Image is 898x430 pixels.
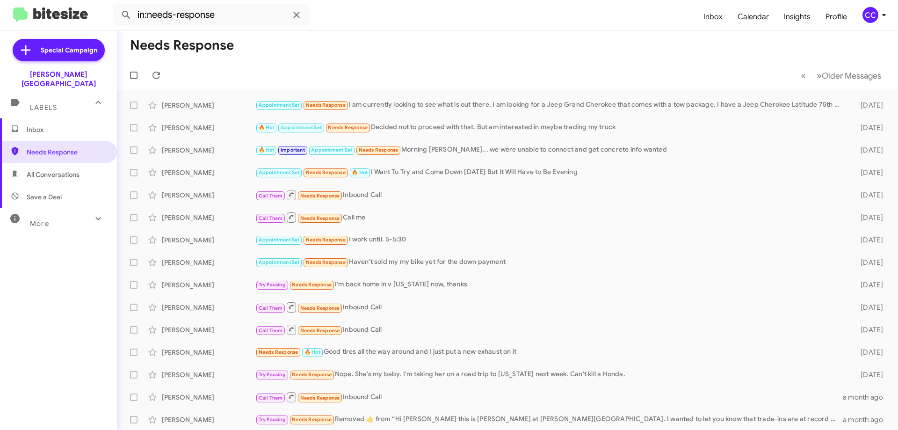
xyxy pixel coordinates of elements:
[27,170,80,179] span: All Conversations
[259,102,300,108] span: Appointment Set
[846,258,891,267] div: [DATE]
[359,147,398,153] span: Needs Response
[162,123,255,132] div: [PERSON_NAME]
[162,415,255,424] div: [PERSON_NAME]
[41,45,97,55] span: Special Campaign
[255,189,846,201] div: Inbound Call
[846,303,891,312] div: [DATE]
[259,372,286,378] span: Try Pausing
[846,146,891,155] div: [DATE]
[255,347,846,357] div: Good tires all the way around and I just put a new exhaust on it
[162,348,255,357] div: [PERSON_NAME]
[27,192,62,202] span: Save a Deal
[255,257,846,268] div: Haven't sold my my bike yet for the down payment
[292,282,332,288] span: Needs Response
[846,235,891,245] div: [DATE]
[162,146,255,155] div: [PERSON_NAME]
[846,213,891,222] div: [DATE]
[300,193,340,199] span: Needs Response
[259,328,283,334] span: Call Them
[304,349,320,355] span: 🔥 Hot
[255,167,846,178] div: I Want To Try and Come Down [DATE] But It Will Have to Be Evening
[306,259,346,265] span: Needs Response
[328,124,368,131] span: Needs Response
[162,235,255,245] div: [PERSON_NAME]
[730,3,776,30] a: Calendar
[255,369,846,380] div: Nope. She's my baby. I'm taking her on a road trip to [US_STATE] next week. Can't kill a Honda.
[352,169,368,175] span: 🔥 Hot
[255,279,846,290] div: I'm back home in v [US_STATE] now, thanks
[801,70,806,81] span: «
[811,66,887,85] button: Next
[259,349,298,355] span: Needs Response
[846,123,891,132] div: [DATE]
[30,103,57,112] span: Labels
[259,124,275,131] span: 🔥 Hot
[162,325,255,335] div: [PERSON_NAME]
[130,38,234,53] h1: Needs Response
[162,370,255,379] div: [PERSON_NAME]
[162,303,255,312] div: [PERSON_NAME]
[843,393,891,402] div: a month ago
[255,122,846,133] div: Decided not to proceed with that. But am interested in maybe trading my truck
[162,280,255,290] div: [PERSON_NAME]
[846,370,891,379] div: [DATE]
[818,3,855,30] a: Profile
[306,102,346,108] span: Needs Response
[796,66,887,85] nav: Page navigation example
[795,66,811,85] button: Previous
[292,372,332,378] span: Needs Response
[27,125,106,134] span: Inbox
[255,391,843,403] div: Inbound Call
[846,325,891,335] div: [DATE]
[306,169,346,175] span: Needs Response
[259,282,286,288] span: Try Pausing
[300,395,340,401] span: Needs Response
[862,7,878,23] div: CC
[162,101,255,110] div: [PERSON_NAME]
[843,415,891,424] div: a month ago
[281,147,305,153] span: Important
[30,219,49,228] span: More
[27,147,106,157] span: Needs Response
[259,147,275,153] span: 🔥 Hot
[162,258,255,267] div: [PERSON_NAME]
[255,301,846,313] div: Inbound Call
[259,416,286,423] span: Try Pausing
[259,395,283,401] span: Call Them
[259,215,283,221] span: Call Them
[162,393,255,402] div: [PERSON_NAME]
[822,71,881,81] span: Older Messages
[855,7,888,23] button: CC
[13,39,105,61] a: Special Campaign
[300,305,340,311] span: Needs Response
[696,3,730,30] a: Inbox
[259,259,300,265] span: Appointment Set
[162,213,255,222] div: [PERSON_NAME]
[846,348,891,357] div: [DATE]
[306,237,346,243] span: Needs Response
[292,416,332,423] span: Needs Response
[255,100,846,110] div: I am currently looking to see what is out there. I am looking for a Jeep Grand Cherokee that come...
[255,414,843,425] div: Removed ‌👍‌ from “ Hi [PERSON_NAME] this is [PERSON_NAME] at [PERSON_NAME][GEOGRAPHIC_DATA]. I wa...
[259,237,300,243] span: Appointment Set
[817,70,822,81] span: »
[259,169,300,175] span: Appointment Set
[259,305,283,311] span: Call Them
[300,215,340,221] span: Needs Response
[300,328,340,334] span: Needs Response
[281,124,322,131] span: Appointment Set
[255,234,846,245] div: I work until. 5-5:30
[255,211,846,223] div: Call me
[846,168,891,177] div: [DATE]
[259,193,283,199] span: Call Them
[776,3,818,30] a: Insights
[255,324,846,335] div: Inbound Call
[846,280,891,290] div: [DATE]
[311,147,352,153] span: Appointment Set
[255,145,846,155] div: Morning [PERSON_NAME]... we were unable to connect and get concrete info wanted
